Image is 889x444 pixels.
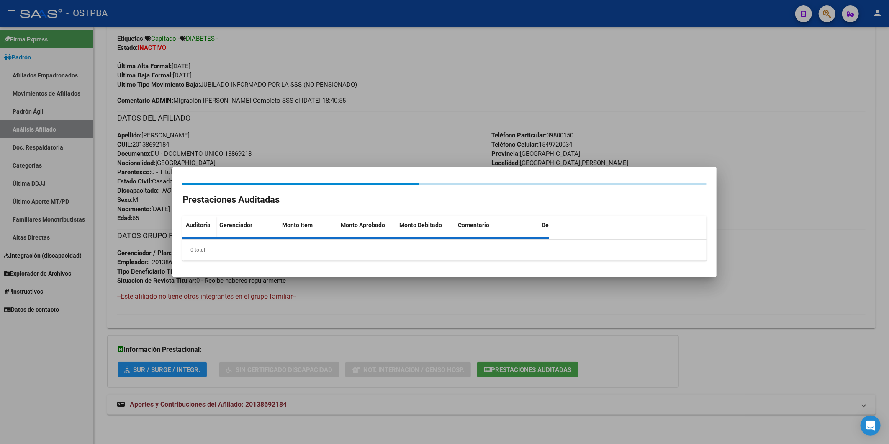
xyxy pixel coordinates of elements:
[186,222,211,228] span: Auditoría
[396,216,455,251] datatable-header-cell: Monto Debitado
[216,216,279,251] datatable-header-cell: Gerenciador
[182,240,707,261] div: 0 total
[182,192,707,208] h2: Prestaciones Auditadas
[861,416,881,436] div: Open Intercom Messenger
[282,222,313,228] span: Monto Item
[458,222,489,228] span: Comentario
[341,222,385,228] span: Monto Aprobado
[219,222,252,228] span: Gerenciador
[542,222,573,228] span: Descripción
[279,216,337,251] datatable-header-cell: Monto Item
[182,216,216,251] datatable-header-cell: Auditoría
[399,222,442,228] span: Monto Debitado
[538,216,622,251] datatable-header-cell: Descripción
[337,216,396,251] datatable-header-cell: Monto Aprobado
[455,216,538,251] datatable-header-cell: Comentario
